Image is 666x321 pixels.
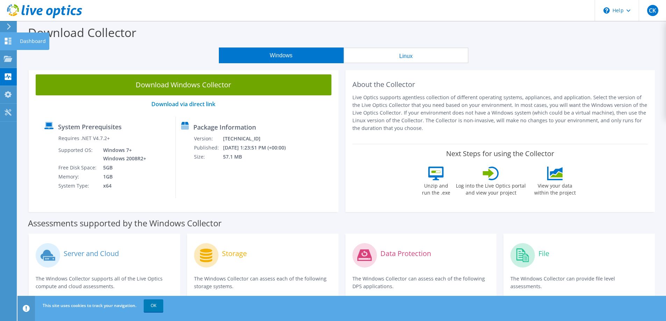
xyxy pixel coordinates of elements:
label: Requires .NET V4.7.2+ [58,135,110,142]
p: The Windows Collector can provide file level assessments. [510,275,648,290]
label: Download Collector [28,24,136,41]
a: Download Windows Collector [36,74,331,95]
label: Unzip and run the .exe [420,180,452,196]
td: 5GB [98,163,148,172]
label: Assessments supported by the Windows Collector [28,220,222,227]
label: Storage [222,250,247,257]
td: Free Disk Space: [58,163,98,172]
span: This site uses cookies to track your navigation. [43,302,136,308]
td: Version: [194,134,223,143]
td: [TECHNICAL_ID] [223,134,295,143]
td: Supported OS: [58,146,98,163]
label: View your data within the project [530,180,580,196]
p: The Windows Collector supports all of the Live Optics compute and cloud assessments. [36,275,173,290]
svg: \n [603,7,610,14]
button: Windows [219,48,344,63]
td: x64 [98,181,148,190]
div: Dashboard [16,32,49,50]
label: Package Information [193,124,256,131]
td: Windows 7+ Windows 2008R2+ [98,146,148,163]
a: OK [144,299,163,312]
label: Log into the Live Optics portal and view your project [456,180,526,196]
button: Linux [344,48,468,63]
td: [DATE] 1:23:51 PM (+00:00) [223,143,295,152]
td: System Type: [58,181,98,190]
label: File [538,250,549,257]
p: The Windows Collector can assess each of the following DPS applications. [352,275,490,290]
a: Download via direct link [151,100,215,108]
td: Size: [194,152,223,161]
td: 1GB [98,172,148,181]
p: The Windows Collector can assess each of the following storage systems. [194,275,331,290]
h2: About the Collector [352,80,648,89]
label: Next Steps for using the Collector [446,149,554,158]
label: System Prerequisites [58,123,122,130]
td: 57.1 MB [223,152,295,161]
span: CK [647,5,658,16]
td: Memory: [58,172,98,181]
p: Live Optics supports agentless collection of different operating systems, appliances, and applica... [352,94,648,132]
td: Published: [194,143,223,152]
label: Data Protection [380,250,431,257]
label: Server and Cloud [64,250,119,257]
